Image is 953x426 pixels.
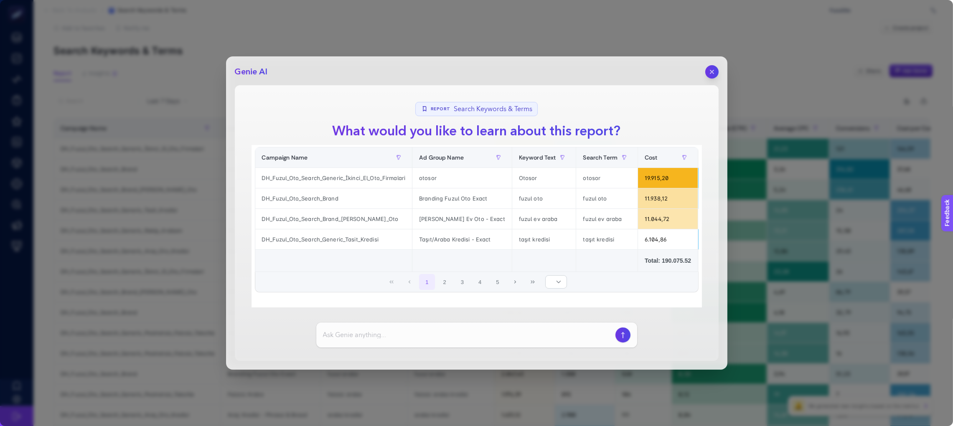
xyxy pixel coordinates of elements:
[698,229,758,249] div: 14.514
[412,209,512,229] div: [PERSON_NAME] Ev Oto - Exact
[507,274,523,290] button: Next Page
[638,168,698,188] div: 19.915,20
[454,104,532,114] span: Search Keywords & Terms
[512,229,576,249] div: taşıt kredisi
[645,256,691,265] div: Total: 190.075.52
[472,274,488,290] button: 4
[252,135,702,307] div: Last 7 Days
[638,229,698,249] div: 6.104,86
[431,106,450,112] span: Report
[412,168,512,188] div: otosor
[512,209,576,229] div: fuzul ev araba
[437,274,452,290] button: 2
[576,229,638,249] div: taşıt kredisi
[255,229,412,249] div: DH_Fuzul_Oto_Search_Generic_Tasit_Kredisi
[255,168,412,188] div: DH_Fuzul_Oto_Search_Generic_İkinci_El_Oto_Firmalari
[576,209,638,229] div: fuzul ev araba
[262,154,308,161] span: Campaign Name
[412,229,512,249] div: Taşıt/Araba Kredisi - Exact
[525,274,541,290] button: Last Page
[419,274,435,290] button: 1
[698,209,758,229] div: 5.499
[698,188,758,208] div: 8.797
[698,168,758,188] div: 14.910
[583,154,618,161] span: Search Term
[512,188,576,208] div: fuzul oto
[638,188,698,208] div: 11.938,12
[490,274,506,290] button: 5
[645,154,658,161] span: Cost
[326,121,628,141] h1: What would you like to learn about this report?
[519,154,556,161] span: Keyword Text
[576,188,638,208] div: fuzul oto
[576,168,638,188] div: otosor
[235,66,268,78] h2: Genie AI
[638,209,698,229] div: 11.044,72
[323,330,612,340] input: Ask Genie anything...
[512,168,576,188] div: Otosor
[412,188,512,208] div: Branding Fuzul Oto Exact
[255,188,412,208] div: DH_Fuzul_Oto_Search_Brand
[455,274,470,290] button: 3
[255,209,412,229] div: DH_Fuzul_Oto_Search_Brand_[PERSON_NAME]_Oto
[5,3,32,9] span: Feedback
[419,154,464,161] span: Ad Group Name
